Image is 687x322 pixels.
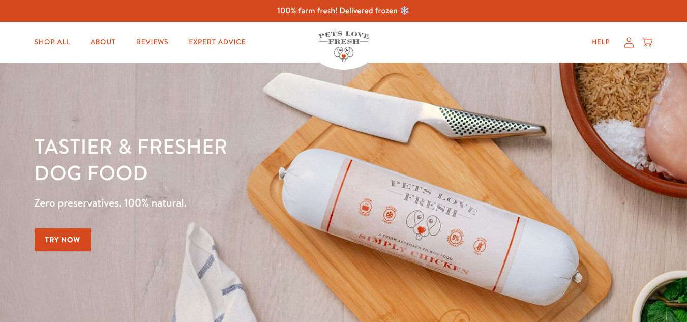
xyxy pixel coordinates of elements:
a: Shop All [26,32,78,52]
a: Reviews [128,32,176,52]
a: Expert Advice [181,32,254,52]
p: Zero preservatives. 100% natural. [35,194,447,212]
a: Help [583,32,618,52]
h1: Tastier & fresher dog food [35,133,447,186]
img: Pets Love Fresh [318,31,369,62]
a: Try Now [35,228,92,251]
a: About [82,32,124,52]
